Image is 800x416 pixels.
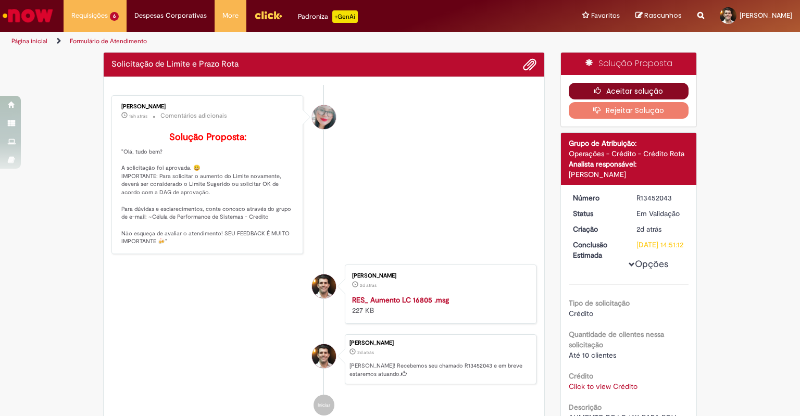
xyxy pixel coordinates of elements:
span: Rascunhos [644,10,682,20]
span: 6 [110,12,119,21]
small: Comentários adicionais [160,111,227,120]
p: +GenAi [332,10,358,23]
div: R13452043 [636,193,685,203]
p: [PERSON_NAME]! Recebemos seu chamado R13452043 e em breve estaremos atuando. [349,362,531,378]
div: Padroniza [298,10,358,23]
span: Até 10 clientes [569,350,616,360]
b: Solução Proposta: [169,131,246,143]
div: [PERSON_NAME] [352,273,526,279]
b: Crédito [569,371,593,381]
span: Crédito [569,309,593,318]
b: Descrição [569,402,602,412]
b: Tipo de solicitação [569,298,630,308]
div: Analista responsável: [569,159,689,169]
time: 28/08/2025 19:33:02 [129,113,147,119]
div: [PERSON_NAME] [349,340,531,346]
span: 2d atrás [636,224,661,234]
span: [PERSON_NAME] [740,11,792,20]
span: Despesas Corporativas [134,10,207,21]
span: Requisições [71,10,108,21]
div: Henrique Michalski Goncalves [312,274,336,298]
div: Em Validação [636,208,685,219]
ul: Trilhas de página [8,32,526,51]
h2: Solicitação de Limite e Prazo Rota Histórico de tíquete [111,60,239,69]
div: [PERSON_NAME] [569,169,689,180]
img: click_logo_yellow_360x200.png [254,7,282,23]
span: 2d atrás [357,349,374,356]
dt: Criação [565,224,629,234]
span: Favoritos [591,10,620,21]
a: Click to view Crédito [569,382,637,391]
button: Adicionar anexos [523,58,536,71]
li: Henrique Michalski Goncalves [111,334,536,384]
dt: Número [565,193,629,203]
p: "Olá, tudo bem? A solicitação foi aprovada. 😀 IMPORTANTE: Para solicitar o aumento do Limite nova... [121,132,295,246]
time: 27/08/2025 11:50:41 [360,282,377,288]
a: RES_ Aumento LC 16805 .msg [352,295,449,305]
dt: Status [565,208,629,219]
a: Rascunhos [635,11,682,21]
div: 227 KB [352,295,526,316]
div: 27/08/2025 11:51:08 [636,224,685,234]
div: [DATE] 14:51:12 [636,239,685,250]
div: Henrique Michalski Goncalves [312,344,336,368]
div: Grupo de Atribuição: [569,138,689,148]
a: Página inicial [11,37,47,45]
span: 2d atrás [360,282,377,288]
div: Franciele Fernanda Melo dos Santos [312,105,336,129]
img: ServiceNow [1,5,55,26]
span: 16h atrás [129,113,147,119]
dt: Conclusão Estimada [565,239,629,260]
div: Operações - Crédito - Crédito Rota [569,148,689,159]
time: 27/08/2025 11:51:08 [357,349,374,356]
div: Solução Proposta [561,53,697,75]
div: [PERSON_NAME] [121,104,295,110]
span: More [222,10,239,21]
b: Quantidade de clientes nessa solicitação [569,330,664,349]
a: Formulário de Atendimento [70,37,147,45]
button: Aceitar solução [569,83,689,99]
time: 27/08/2025 11:51:08 [636,224,661,234]
button: Rejeitar Solução [569,102,689,119]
